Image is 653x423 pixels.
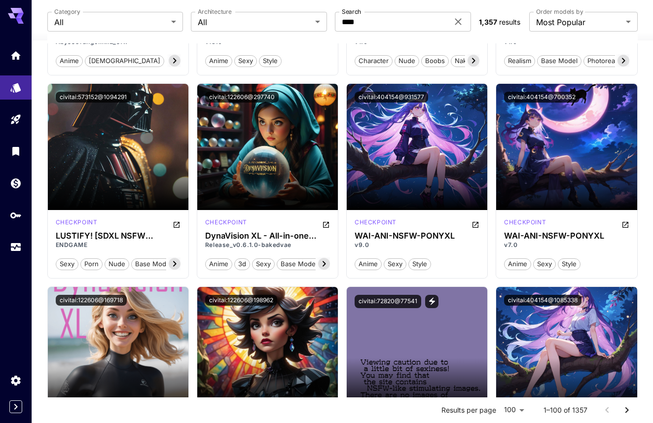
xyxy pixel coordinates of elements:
[234,54,257,67] button: sexy
[355,295,421,308] button: civitai:72820@77541
[422,56,448,66] span: boobs
[355,241,479,249] p: v9.0
[10,177,22,189] div: Wallet
[80,257,103,270] button: porn
[277,257,321,270] button: base model
[81,259,102,269] span: porn
[504,218,546,227] p: checkpoint
[105,257,129,270] button: nude
[10,209,22,221] div: API Keys
[544,405,587,415] p: 1–100 of 1357
[205,231,330,241] h3: DynaVision XL - All-in-one stylized 3D SFW and NSFW output, no refiner needed!
[533,257,556,270] button: sexy
[536,7,583,16] label: Order models by
[479,18,497,26] span: 1,357
[85,56,164,66] span: [DEMOGRAPHIC_DATA]
[408,257,431,270] button: style
[235,56,256,66] span: sexy
[441,405,496,415] p: Results per page
[504,92,580,103] button: civitai:404154@700352
[395,54,419,67] button: nude
[205,54,232,67] button: anime
[56,259,78,269] span: sexy
[500,403,528,417] div: 100
[505,259,531,269] span: anime
[355,218,397,227] p: checkpoint
[355,56,392,66] span: character
[558,259,580,269] span: style
[322,218,330,230] button: Open in CivitAI
[504,54,535,67] button: realism
[206,259,232,269] span: anime
[355,259,381,269] span: anime
[355,54,393,67] button: character
[56,56,82,66] span: anime
[277,259,321,269] span: base model
[56,231,181,241] h3: LUSTIFY! [SDXL NSFW checkpoint]
[56,218,98,230] div: SDXL 1.0
[198,7,231,16] label: Architecture
[537,54,581,67] button: base model
[499,18,520,26] span: results
[504,218,546,230] div: Pony
[451,56,478,66] span: naked
[504,295,581,306] button: civitai:404154@1085338
[10,238,22,250] div: Usage
[10,49,22,62] div: Home
[205,92,279,103] button: civitai:122606@297740
[173,218,181,230] button: Open in CivitAI
[10,78,22,91] div: Models
[536,16,622,28] span: Most Popular
[56,92,131,103] button: civitai:573152@1094291
[205,241,330,249] p: Release_v0.6.1.0-bakedvae
[384,257,406,270] button: sexy
[384,259,406,269] span: sexy
[205,295,277,306] button: civitai:122606@198962
[131,257,176,270] button: base model
[56,54,83,67] button: anime
[56,295,127,306] button: civitai:122606@169718
[205,257,232,270] button: anime
[342,7,361,16] label: Search
[10,110,22,122] div: Playground
[504,257,531,270] button: anime
[421,54,449,67] button: boobs
[85,54,164,67] button: [DEMOGRAPHIC_DATA]
[472,218,479,230] button: Open in CivitAI
[54,16,168,28] span: All
[558,257,580,270] button: style
[538,56,581,66] span: base model
[206,56,232,66] span: anime
[205,218,247,227] p: checkpoint
[451,54,478,67] button: naked
[259,54,282,67] button: style
[235,259,250,269] span: 3d
[205,218,247,230] div: SDXL 1.0
[355,257,382,270] button: anime
[10,374,22,387] div: Settings
[355,92,428,103] button: civitai:404154@931577
[534,259,555,269] span: sexy
[425,295,438,308] button: View trigger words
[234,257,250,270] button: 3d
[56,257,78,270] button: sexy
[198,16,311,28] span: All
[505,56,535,66] span: realism
[259,56,281,66] span: style
[583,54,631,67] button: photorealism
[56,241,181,249] p: ENDGAME
[584,56,630,66] span: photorealism
[56,218,98,227] p: checkpoint
[617,400,637,420] button: Go to next page
[355,231,479,241] h3: WAI-ANI-NSFW-PONYXL
[253,259,274,269] span: sexy
[504,231,629,241] h3: WAI-ANI-NSFW-PONYXL
[504,241,629,249] p: v7.0
[9,400,22,413] button: Expand sidebar
[54,7,80,16] label: Category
